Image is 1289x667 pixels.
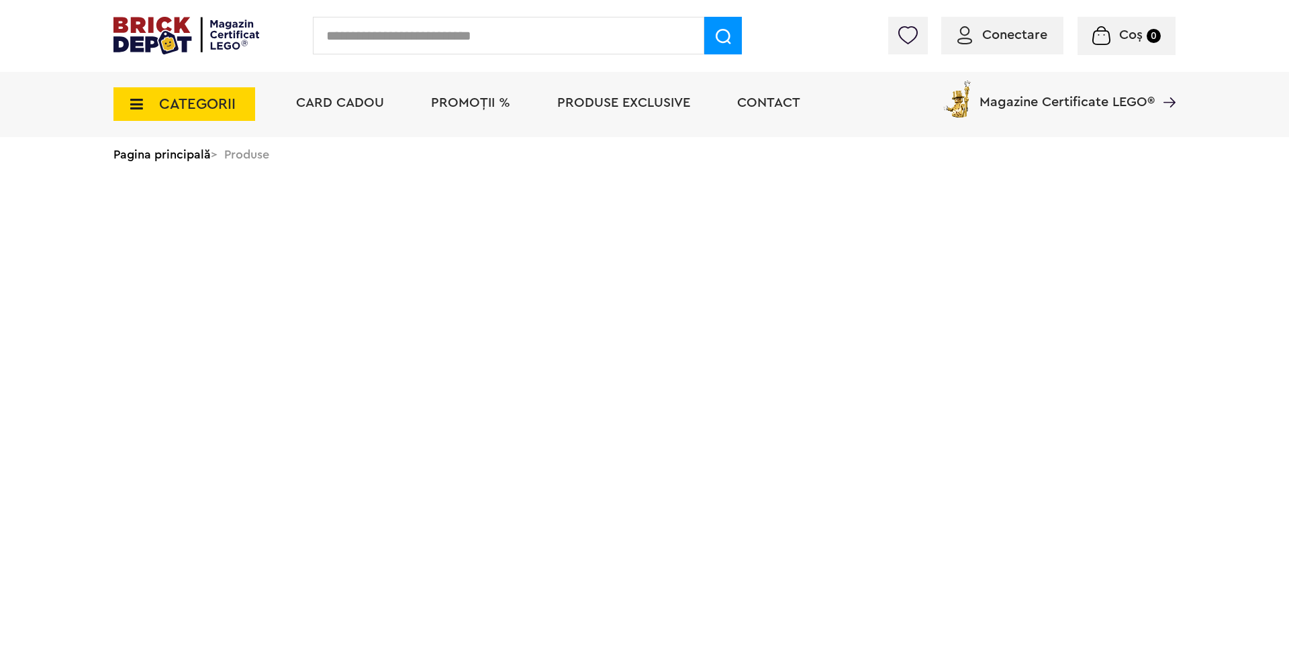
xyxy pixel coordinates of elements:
[1119,28,1143,42] span: Coș
[957,28,1047,42] a: Conectare
[113,137,1176,172] div: > Produse
[431,96,510,109] a: PROMOȚII %
[296,96,384,109] a: Card Cadou
[557,96,690,109] a: Produse exclusive
[159,97,236,112] span: CATEGORII
[113,148,211,161] a: Pagina principală
[980,78,1155,109] span: Magazine Certificate LEGO®
[1155,78,1176,91] a: Magazine Certificate LEGO®
[982,28,1047,42] span: Conectare
[1147,29,1161,43] small: 0
[737,96,800,109] a: Contact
